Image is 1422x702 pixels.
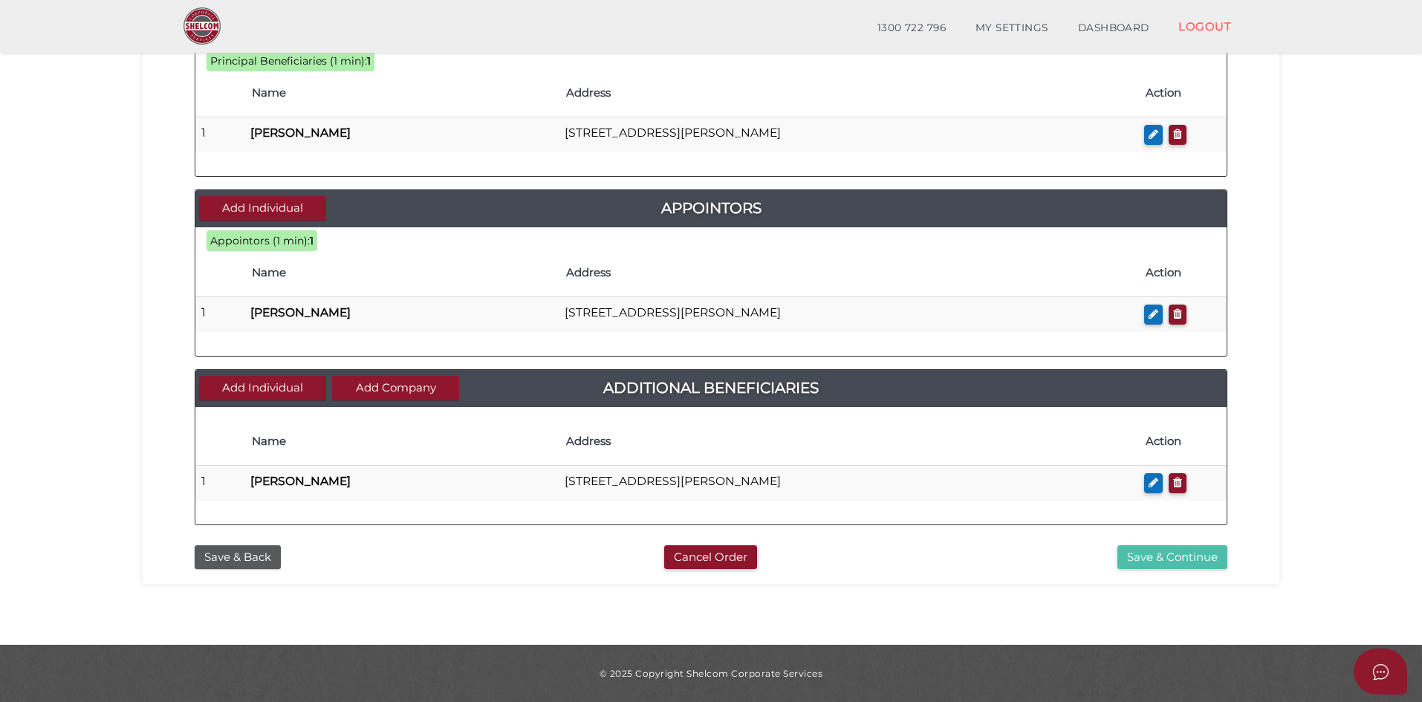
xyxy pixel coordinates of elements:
[252,87,551,100] h4: Name
[252,435,551,448] h4: Name
[195,297,244,332] td: 1
[310,234,314,247] b: 1
[199,196,326,221] button: Add Individual
[199,376,326,400] button: Add Individual
[195,545,281,570] button: Save & Back
[566,87,1131,100] h4: Address
[559,466,1138,501] td: [STREET_ADDRESS][PERSON_NAME]
[332,376,459,400] button: Add Company
[210,54,367,68] span: Principal Beneficiaries (1 min):
[250,474,351,488] b: [PERSON_NAME]
[1146,267,1219,279] h4: Action
[367,54,371,68] b: 1
[1146,435,1219,448] h4: Action
[664,545,757,570] button: Cancel Order
[863,13,961,43] a: 1300 722 796
[961,13,1063,43] a: MY SETTINGS
[559,117,1138,152] td: [STREET_ADDRESS][PERSON_NAME]
[1117,545,1227,570] button: Save & Continue
[252,267,551,279] h4: Name
[1354,649,1407,695] button: Open asap
[250,305,351,319] b: [PERSON_NAME]
[154,667,1268,680] div: © 2025 Copyright Shelcom Corporate Services
[1063,13,1164,43] a: DASHBOARD
[210,234,310,247] span: Appointors (1 min):
[195,117,244,152] td: 1
[1163,11,1246,42] a: LOGOUT
[1146,87,1219,100] h4: Action
[195,466,244,501] td: 1
[195,196,1227,220] a: Appointors
[566,435,1131,448] h4: Address
[250,126,351,140] b: [PERSON_NAME]
[566,267,1131,279] h4: Address
[195,376,1227,400] a: Additional Beneficiaries
[559,297,1138,332] td: [STREET_ADDRESS][PERSON_NAME]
